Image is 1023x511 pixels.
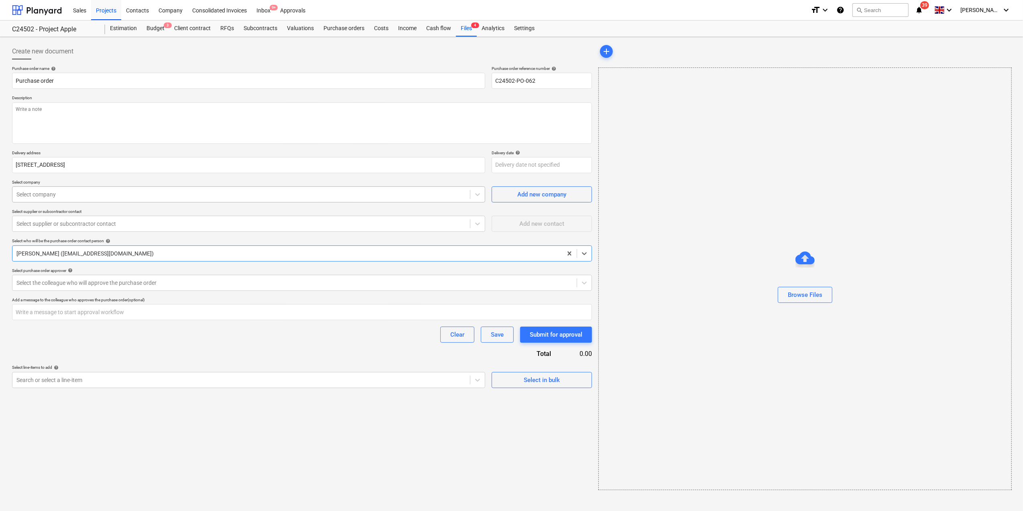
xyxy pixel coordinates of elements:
[12,47,73,56] span: Create new document
[983,472,1023,511] iframe: Chat Widget
[960,7,1001,13] span: [PERSON_NAME]
[778,287,832,303] button: Browse Files
[491,329,504,340] div: Save
[239,20,282,37] a: Subcontracts
[12,95,592,102] p: Description
[12,209,485,216] p: Select supplier or subcontractor contact
[456,20,477,37] div: Files
[520,327,592,343] button: Submit for approval
[492,66,592,71] div: Purchase order reference number
[12,365,485,370] div: Select line-items to add
[514,150,520,155] span: help
[142,20,169,37] div: Budget
[492,150,592,155] div: Delivery date
[12,297,592,303] div: Add a message to the colleague who approves the purchase order (optional)
[509,20,539,37] a: Settings
[270,5,278,10] span: 9+
[105,20,142,37] a: Estimation
[915,5,923,15] i: notifications
[421,20,456,37] a: Cash flow
[788,290,822,300] div: Browse Files
[369,20,393,37] a: Costs
[811,5,820,15] i: format_size
[142,20,169,37] a: Budget3
[920,1,929,9] span: 39
[12,180,485,186] p: Select company
[49,66,56,71] span: help
[492,73,592,89] input: Reference number
[12,25,96,34] div: C24502 - Project Apple
[440,327,474,343] button: Clear
[12,238,592,243] div: Select who will be the purchase order contact person
[492,186,592,202] button: Add new company
[282,20,319,37] a: Valuations
[602,47,611,56] span: add
[517,189,566,200] div: Add new company
[550,66,556,71] span: help
[1001,5,1011,15] i: keyboard_arrow_down
[12,157,485,173] input: Delivery address
[488,349,564,358] div: Total
[319,20,369,37] a: Purchase orders
[481,327,514,343] button: Save
[492,157,592,173] input: Delivery date not specified
[524,375,560,385] div: Select in bulk
[564,349,592,358] div: 0.00
[393,20,421,37] a: Income
[944,5,954,15] i: keyboard_arrow_down
[471,22,479,28] span: 4
[216,20,239,37] a: RFQs
[856,7,862,13] span: search
[12,304,592,320] input: Write a message to start approval workflow
[450,329,464,340] div: Clear
[52,365,59,370] span: help
[12,73,485,89] input: Document name
[66,268,73,273] span: help
[477,20,509,37] a: Analytics
[852,3,909,17] button: Search
[598,67,1012,490] div: Browse Files
[12,66,485,71] div: Purchase order name
[12,268,592,273] div: Select purchase order approver
[12,150,485,157] p: Delivery address
[164,22,172,28] span: 3
[836,5,844,15] i: Knowledge base
[169,20,216,37] a: Client contract
[104,239,110,243] span: help
[492,372,592,388] button: Select in bulk
[530,329,582,340] div: Submit for approval
[456,20,477,37] a: Files4
[820,5,830,15] i: keyboard_arrow_down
